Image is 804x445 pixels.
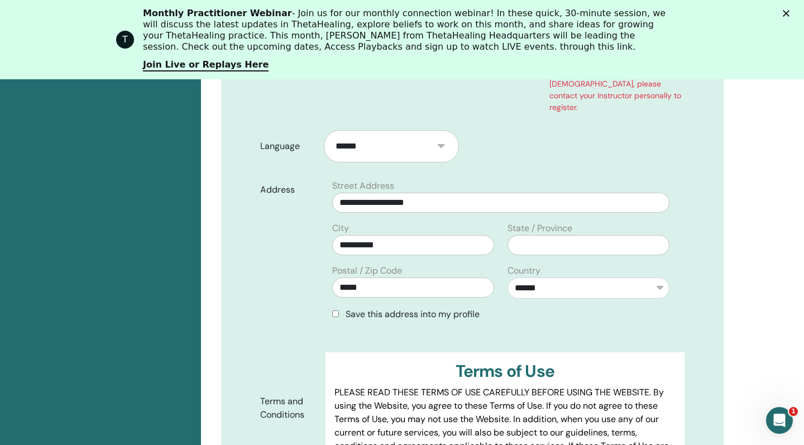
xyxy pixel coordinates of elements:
h3: Terms of Use [334,361,676,381]
div: - Join us for our monthly connection webinar! In these quick, 30-minute session, we will discuss ... [143,8,670,52]
span: 1 [789,407,798,416]
div: Profile image for ThetaHealing [116,31,134,49]
label: Address [252,179,326,200]
b: Monthly Practitioner Webinar [143,8,292,18]
label: Street Address [332,179,394,193]
span: Save this address into my profile [346,308,480,320]
a: Join Live or Replays Here [143,59,269,71]
label: Language [252,136,324,157]
iframe: Intercom live chat [766,407,793,434]
label: State / Province [508,222,572,235]
label: City [332,222,349,235]
label: Terms and Conditions [252,391,326,425]
div: Fermer [783,10,794,17]
div: You are not yet [DEMOGRAPHIC_DATA], please contact your Instructor personally to register. [549,66,685,113]
label: Postal / Zip Code [332,264,402,277]
label: Country [508,264,540,277]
